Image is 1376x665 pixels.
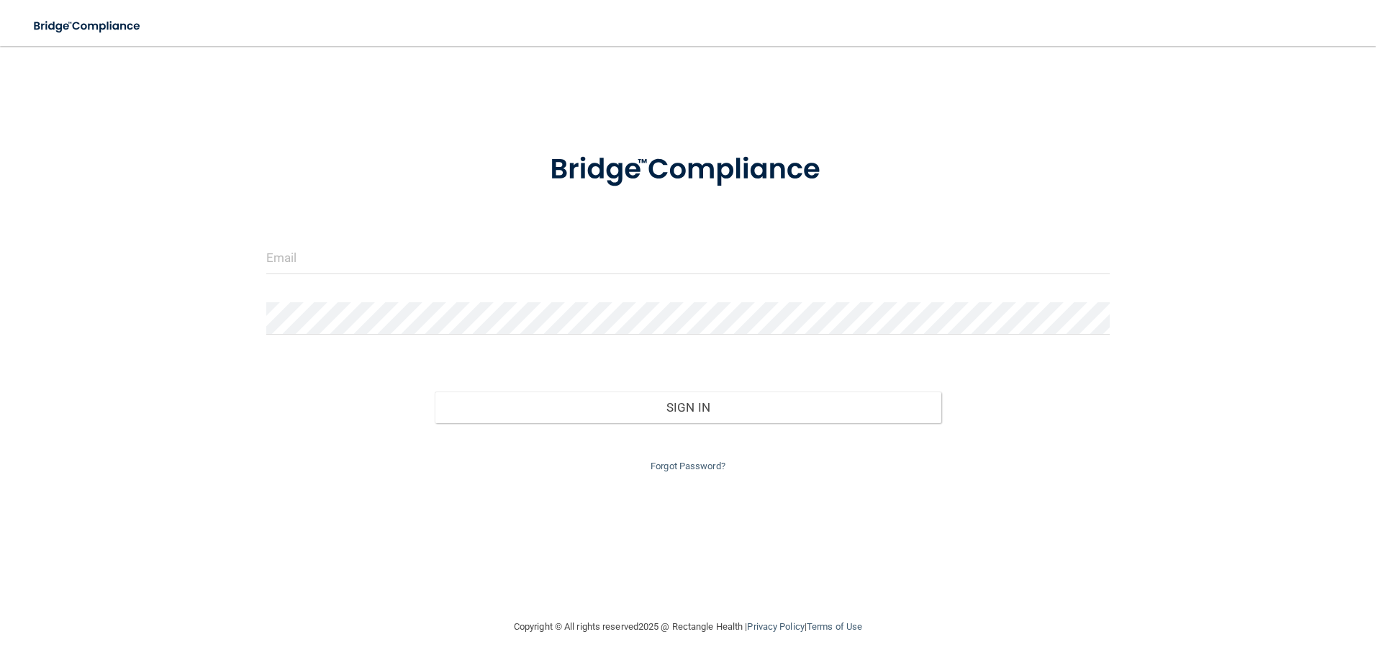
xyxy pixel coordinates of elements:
[425,604,951,650] div: Copyright © All rights reserved 2025 @ Rectangle Health | |
[22,12,154,41] img: bridge_compliance_login_screen.278c3ca4.svg
[651,461,725,471] a: Forgot Password?
[747,621,804,632] a: Privacy Policy
[520,132,856,207] img: bridge_compliance_login_screen.278c3ca4.svg
[435,392,941,423] button: Sign In
[266,242,1110,274] input: Email
[807,621,862,632] a: Terms of Use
